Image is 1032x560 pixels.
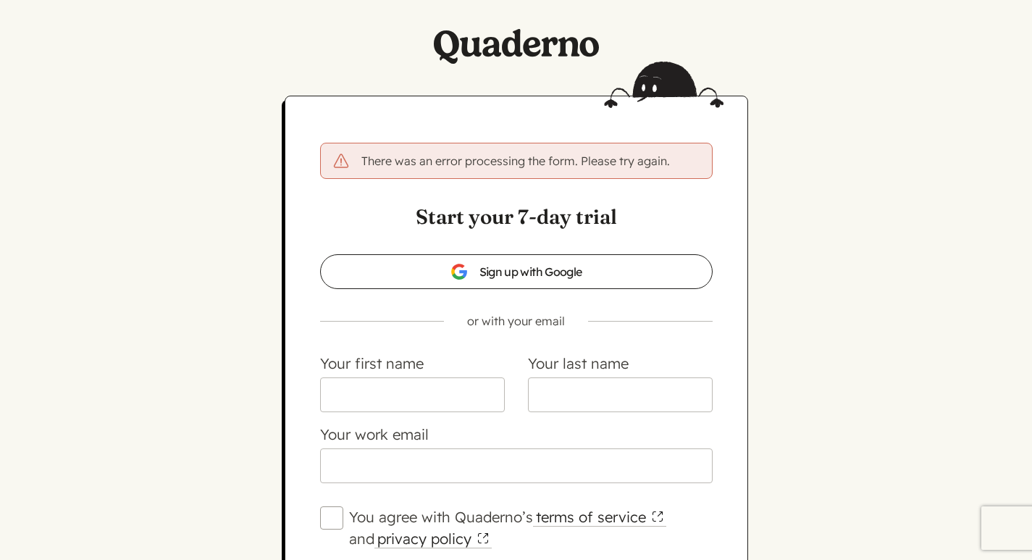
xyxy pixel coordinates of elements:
h1: Start your 7-day trial [320,202,713,231]
span: Sign up with Google [450,263,582,280]
label: You agree with Quaderno’s and [349,506,713,550]
label: Your last name [528,354,629,372]
a: Sign up with Google [320,254,713,289]
a: terms of service [533,508,666,527]
a: privacy policy [374,530,492,548]
label: Your work email [320,425,429,443]
label: Your first name [320,354,424,372]
p: There was an error processing the form. Please try again. [361,152,700,170]
p: or with your email [297,312,736,330]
